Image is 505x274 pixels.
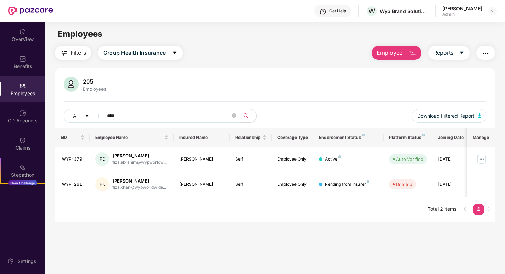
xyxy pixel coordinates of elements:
img: svg+xml;base64,PHN2ZyBpZD0iSGVscC0zMngzMiIgeG1sbnM9Imh0dHA6Ly93d3cudzMub3JnLzIwMDAvc3ZnIiB3aWR0aD... [320,8,326,15]
img: svg+xml;base64,PHN2ZyB4bWxucz0iaHR0cDovL3d3dy53My5vcmcvMjAwMC9zdmciIHdpZHRoPSIyNCIgaGVpZ2h0PSIyNC... [60,49,68,57]
img: svg+xml;base64,PHN2ZyBpZD0iRHJvcGRvd24tMzJ4MzIiIHhtbG5zPSJodHRwOi8vd3d3LnczLm9yZy8yMDAwL3N2ZyIgd2... [490,8,495,14]
th: Employee Name [90,128,174,147]
button: search [239,109,257,123]
span: Relationship [235,135,261,140]
span: left [463,207,467,211]
div: [PERSON_NAME] [179,181,224,188]
th: EID [55,128,90,147]
img: svg+xml;base64,PHN2ZyBpZD0iSG9tZSIgeG1sbnM9Imh0dHA6Ly93d3cudzMub3JnLzIwMDAvc3ZnIiB3aWR0aD0iMjAiIG... [19,28,26,35]
span: right [487,207,492,211]
div: [PERSON_NAME] [442,5,482,12]
span: caret-down [172,50,178,56]
div: fiza.khan@wypworldwide... [112,184,166,191]
span: EID [61,135,79,140]
div: [DATE] [438,181,469,188]
div: Self [235,181,266,188]
span: Employee Name [95,135,163,140]
button: Group Health Insurancecaret-down [98,46,183,60]
div: Admin [442,12,482,17]
div: [PERSON_NAME] [112,153,167,159]
div: Active [325,156,341,163]
div: fiza.ebrahim@wypworldw... [112,159,167,166]
span: Group Health Insurance [103,48,166,57]
img: svg+xml;base64,PHN2ZyB4bWxucz0iaHR0cDovL3d3dy53My5vcmcvMjAwMC9zdmciIHdpZHRoPSI4IiBoZWlnaHQ9IjgiIH... [362,134,365,136]
img: svg+xml;base64,PHN2ZyB4bWxucz0iaHR0cDovL3d3dy53My5vcmcvMjAwMC9zdmciIHhtbG5zOnhsaW5rPSJodHRwOi8vd3... [64,77,79,92]
th: Insured Name [174,128,230,147]
img: New Pazcare Logo [8,7,53,15]
div: [DATE] [438,156,469,163]
div: [PERSON_NAME] [179,156,224,163]
button: right [484,204,495,215]
span: close-circle [232,113,236,119]
img: svg+xml;base64,PHN2ZyB4bWxucz0iaHR0cDovL3d3dy53My5vcmcvMjAwMC9zdmciIHdpZHRoPSI4IiBoZWlnaHQ9IjgiIH... [367,180,369,183]
img: svg+xml;base64,PHN2ZyB4bWxucz0iaHR0cDovL3d3dy53My5vcmcvMjAwMC9zdmciIHdpZHRoPSIyNCIgaGVpZ2h0PSIyNC... [482,49,490,57]
button: Employee [372,46,421,60]
span: All [73,112,78,120]
img: manageButton [476,154,487,165]
div: Get Help [329,8,346,14]
button: Filters [55,46,91,60]
div: Platform Status [389,135,427,140]
div: Employee Only [277,181,308,188]
img: svg+xml;base64,PHN2ZyB4bWxucz0iaHR0cDovL3d3dy53My5vcmcvMjAwMC9zdmciIHhtbG5zOnhsaW5rPSJodHRwOi8vd3... [408,49,416,57]
button: Allcaret-down [64,109,106,123]
button: Reportscaret-down [428,46,470,60]
button: left [459,204,470,215]
div: 205 [82,78,108,85]
span: Reports [433,48,453,57]
span: W [368,7,375,15]
div: Pending from Insurer [325,181,369,188]
span: Download Filtered Report [417,112,474,120]
div: Auto Verified [396,156,423,163]
span: caret-down [85,113,89,119]
div: Settings [15,258,38,265]
li: Next Page [484,204,495,215]
div: Stepathon [1,172,45,178]
li: Total 2 items [428,204,456,215]
img: svg+xml;base64,PHN2ZyB4bWxucz0iaHR0cDovL3d3dy53My5vcmcvMjAwMC9zdmciIHdpZHRoPSI4IiBoZWlnaHQ9IjgiIH... [338,155,341,158]
th: Manage [467,128,495,147]
div: New Challenge [8,180,37,186]
img: svg+xml;base64,PHN2ZyBpZD0iQ0RfQWNjb3VudHMiIGRhdGEtbmFtZT0iQ0QgQWNjb3VudHMiIHhtbG5zPSJodHRwOi8vd3... [19,110,26,117]
span: Employees [57,29,103,39]
div: Endorsement Status [319,135,378,140]
th: Coverage Type [272,128,314,147]
span: search [239,113,253,119]
div: Wyp Brand Solutions Private Limited [380,8,428,14]
div: FK [95,177,109,191]
div: Deleted [396,181,412,188]
div: Employees [82,86,108,92]
div: WYP-379 [62,156,85,163]
a: 1 [473,204,484,214]
span: Employee [377,48,402,57]
img: svg+xml;base64,PHN2ZyB4bWxucz0iaHR0cDovL3d3dy53My5vcmcvMjAwMC9zdmciIHdpZHRoPSIyMSIgaGVpZ2h0PSIyMC... [19,164,26,171]
li: 1 [473,204,484,215]
div: Employee Only [277,156,308,163]
div: Self [235,156,266,163]
div: WYP-261 [62,181,85,188]
button: Download Filtered Report [412,109,487,123]
span: caret-down [459,50,464,56]
th: Relationship [230,128,272,147]
img: svg+xml;base64,PHN2ZyBpZD0iQmVuZWZpdHMiIHhtbG5zPSJodHRwOi8vd3d3LnczLm9yZy8yMDAwL3N2ZyIgd2lkdGg9Ij... [19,55,26,62]
div: [PERSON_NAME] [112,178,166,184]
span: Filters [71,48,86,57]
img: svg+xml;base64,PHN2ZyBpZD0iRW1wbG95ZWVzIiB4bWxucz0iaHR0cDovL3d3dy53My5vcmcvMjAwMC9zdmciIHdpZHRoPS... [19,83,26,89]
th: Joining Date [432,128,474,147]
li: Previous Page [459,204,470,215]
img: svg+xml;base64,PHN2ZyBpZD0iU2V0dGluZy0yMHgyMCIgeG1sbnM9Imh0dHA6Ly93d3cudzMub3JnLzIwMDAvc3ZnIiB3aW... [7,258,14,265]
img: svg+xml;base64,PHN2ZyB4bWxucz0iaHR0cDovL3d3dy53My5vcmcvMjAwMC9zdmciIHhtbG5zOnhsaW5rPSJodHRwOi8vd3... [478,113,481,118]
img: svg+xml;base64,PHN2ZyBpZD0iQ2xhaW0iIHhtbG5zPSJodHRwOi8vd3d3LnczLm9yZy8yMDAwL3N2ZyIgd2lkdGg9IjIwIi... [19,137,26,144]
div: FE [95,152,109,166]
img: svg+xml;base64,PHN2ZyB4bWxucz0iaHR0cDovL3d3dy53My5vcmcvMjAwMC9zdmciIHdpZHRoPSI4IiBoZWlnaHQ9IjgiIH... [422,134,425,136]
span: close-circle [232,113,236,118]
